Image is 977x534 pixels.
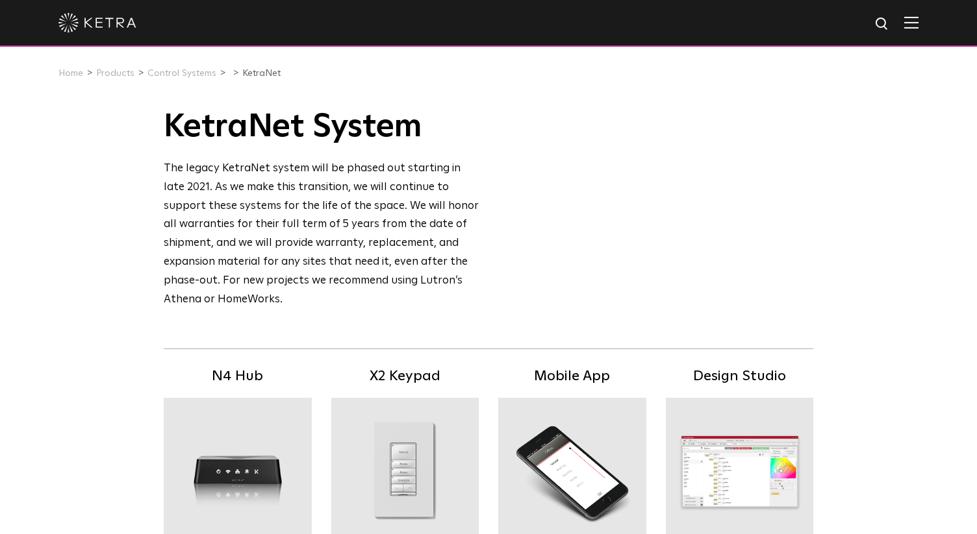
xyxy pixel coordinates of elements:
[58,69,83,78] a: Home
[96,69,134,78] a: Products
[147,69,216,78] a: Control Systems
[498,365,646,388] h5: Mobile App
[164,108,480,147] h1: KetraNet System
[164,160,480,309] div: The legacy KetraNet system will be phased out starting in late 2021. As we make this transition, ...
[331,365,479,388] h5: X2 Keypad
[242,69,281,78] a: KetraNet
[904,16,919,29] img: Hamburger%20Nav.svg
[874,16,891,32] img: search icon
[666,365,814,388] h5: Design Studio
[58,13,136,32] img: ketra-logo-2019-white
[164,365,312,388] h5: N4 Hub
